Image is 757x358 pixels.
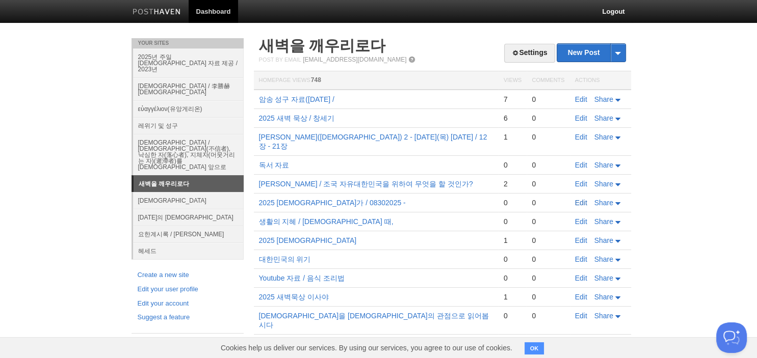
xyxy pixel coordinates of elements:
span: Share [594,114,613,122]
div: 0 [532,236,564,245]
div: 0 [532,160,564,170]
a: εὐαγγέλιον(유앙게리온) [133,100,244,117]
div: 2 [504,179,521,188]
div: 7 [504,95,521,104]
div: 0 [504,273,521,283]
a: 레위기 및 성구 [133,117,244,134]
a: Youtube 자료 / 음식 조리법 [259,274,345,282]
span: Share [594,180,613,188]
span: Share [594,161,613,169]
div: 0 [504,311,521,320]
a: Edit [575,255,587,263]
span: Share [594,95,613,103]
a: Create a new site [138,270,238,281]
a: 2025 새벽 묵상 / 창세기 [259,114,335,122]
a: Edit your account [138,298,238,309]
span: Share [594,293,613,301]
div: 1 [504,132,521,142]
a: Edit [575,180,587,188]
span: Share [594,236,613,244]
a: Edit [575,217,587,226]
span: Post by Email [259,57,301,63]
div: 0 [532,198,564,207]
div: 0 [504,198,521,207]
a: [DEMOGRAPHIC_DATA] / 李勝赫[DEMOGRAPHIC_DATA] [133,77,244,100]
div: 0 [532,179,564,188]
div: 0 [504,160,521,170]
a: 새벽을 깨우리로다 [259,37,385,54]
button: OK [525,342,544,354]
span: Share [594,133,613,141]
a: 독서 자료 [259,161,290,169]
span: Cookies help us deliver our services. By using our services, you agree to our use of cookies. [211,338,523,358]
a: 생활의 지혜 / [DEMOGRAPHIC_DATA] 때, [259,217,394,226]
a: 2025 [DEMOGRAPHIC_DATA]가 / 08302025 - [259,199,406,207]
div: 1 [504,236,521,245]
iframe: Help Scout Beacon - Open [716,322,747,353]
a: Edit [575,236,587,244]
th: Comments [527,71,569,90]
a: 2025 [DEMOGRAPHIC_DATA] [259,236,357,244]
th: Actions [570,71,631,90]
div: 0 [532,217,564,226]
a: Edit [575,199,587,207]
a: Edit [575,95,587,103]
a: Settings [504,44,555,63]
th: Views [499,71,527,90]
a: 2025 새벽묵상 이사야 [259,293,329,301]
div: 6 [504,114,521,123]
a: Edit [575,312,587,320]
a: New Post [557,44,625,62]
a: Edit [575,161,587,169]
li: Your Sites [132,38,244,48]
a: [DEMOGRAPHIC_DATA]을 [DEMOGRAPHIC_DATA]의 관점으로 읽어봅시다 [259,312,489,329]
th: Homepage Views [254,71,499,90]
span: Share [594,255,613,263]
a: Edit [575,133,587,141]
a: [DEMOGRAPHIC_DATA] / [DEMOGRAPHIC_DATA](不信者), 낙심한 자(落心者), 지체자(머뭇거리는 자)(遲滯者)를 [DEMOGRAPHIC_DATA] 앞으로 [133,134,244,175]
a: Edit [575,293,587,301]
a: Edit [575,274,587,282]
a: Suggest a feature [138,312,238,323]
div: 0 [532,311,564,320]
a: 새벽을 깨우리로다 [134,176,244,192]
a: Edit [575,114,587,122]
div: 0 [532,255,564,264]
a: 2025년 주일 [DEMOGRAPHIC_DATA] 자료 제공 / 2023년 [133,48,244,77]
a: [PERSON_NAME]([DEMOGRAPHIC_DATA]) 2 - [DATE](목) [DATE] / 12장 - 21장 [259,133,487,150]
a: [PERSON_NAME] / 조국 자유대한민국을 위하여 무엇을 할 것인가? [259,180,473,188]
span: Share [594,217,613,226]
div: 0 [532,114,564,123]
a: 헤세드 [133,242,244,259]
a: 대한민국의 위기 [259,255,311,263]
div: 0 [532,273,564,283]
div: 0 [532,132,564,142]
div: 1 [504,292,521,301]
div: 0 [504,255,521,264]
a: [EMAIL_ADDRESS][DOMAIN_NAME] [303,56,406,63]
span: 748 [311,76,321,84]
div: 0 [504,217,521,226]
a: Edit your user profile [138,284,238,295]
span: Share [594,274,613,282]
div: 0 [532,95,564,104]
a: [DATE]의 [DEMOGRAPHIC_DATA] [133,209,244,226]
span: Share [594,199,613,207]
div: 0 [532,292,564,301]
img: Posthaven-bar [133,9,181,16]
span: Share [594,312,613,320]
a: 암송 성구 자료([DATE] / [259,95,334,103]
a: [DEMOGRAPHIC_DATA] [133,192,244,209]
a: 요한계시록 / [PERSON_NAME] [133,226,244,242]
